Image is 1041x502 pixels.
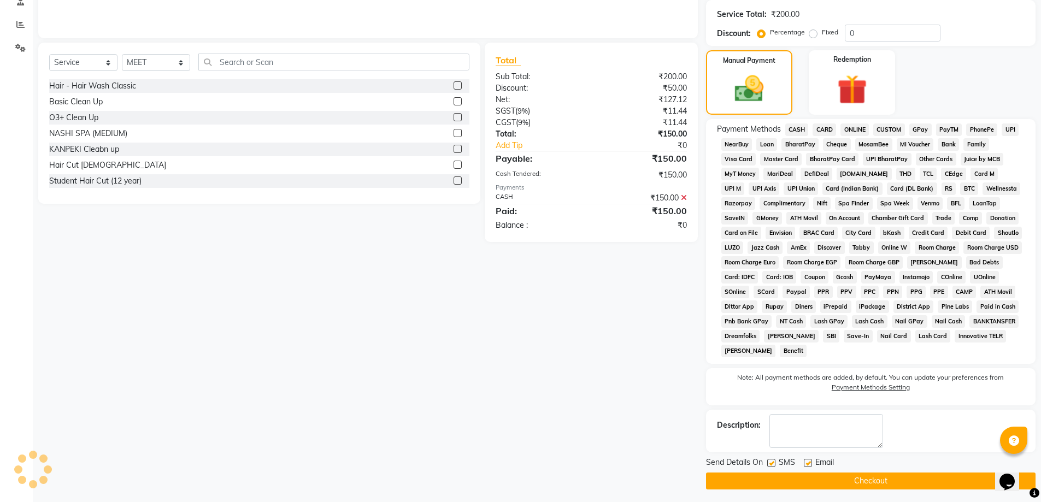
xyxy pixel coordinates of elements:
[721,241,744,254] span: LUZO
[487,192,591,204] div: CASH
[487,82,591,94] div: Discount:
[487,169,591,181] div: Cash Tendered:
[487,140,608,151] a: Add Tip
[899,271,933,284] span: Instamojo
[849,241,874,254] span: Tabby
[822,182,883,195] span: Card (Indian Bank)
[591,152,695,165] div: ₹150.00
[915,330,951,342] span: Lash Card
[760,197,809,210] span: Complimentary
[721,182,745,195] span: UPI M
[863,153,911,166] span: UPI BharatPay
[721,315,772,328] span: Pnb Bank GPay
[780,345,807,357] span: Benefit
[907,286,926,298] span: PPG
[952,227,990,239] span: Debit Card
[823,330,839,342] span: SBI
[832,382,910,392] label: Payment Methods Setting
[771,9,799,20] div: ₹200.00
[787,241,810,254] span: AmEx
[801,271,828,284] span: Coupon
[721,138,752,151] span: NearBuy
[961,153,1004,166] span: Juice by MCB
[861,286,879,298] span: PPC
[971,168,998,180] span: Card M
[915,241,959,254] span: Room Charge
[947,197,964,210] span: BFL
[496,55,521,66] span: Total
[897,138,934,151] span: MI Voucher
[920,168,937,180] span: TCL
[721,330,760,342] span: Dreamfolks
[799,227,838,239] span: BRAC Card
[856,300,889,313] span: iPackage
[754,286,778,298] span: SCard
[791,300,816,313] span: Diners
[784,182,818,195] span: UPI Union
[496,183,686,192] div: Payments
[868,212,928,225] span: Chamber Gift Card
[487,117,591,128] div: ( )
[721,286,750,298] span: SOnline
[806,153,858,166] span: BharatPay Card
[717,123,781,135] span: Payment Methods
[49,96,103,108] div: Basic Clean Up
[496,106,515,116] span: SGST
[756,138,777,151] span: Loan
[833,271,857,284] span: Gcash
[591,204,695,217] div: ₹150.00
[918,197,943,210] span: Venmo
[815,457,834,470] span: Email
[959,212,982,225] span: Comp
[980,286,1015,298] span: ATH Movil
[813,197,831,210] span: Nift
[822,27,838,37] label: Fixed
[878,241,911,254] span: Online W
[814,286,833,298] span: PPR
[726,72,773,105] img: _cash.svg
[49,160,166,171] div: Hair Cut [DEMOGRAPHIC_DATA]
[717,420,761,431] div: Description:
[721,227,762,239] span: Card on File
[938,300,972,313] span: Pine Labs
[810,315,848,328] span: Lash GPay
[49,128,127,139] div: NASHI SPA (MEDIUM)
[764,330,819,342] span: [PERSON_NAME]
[783,286,810,298] span: Paypal
[487,71,591,82] div: Sub Total:
[487,94,591,105] div: Net:
[837,286,856,298] span: PPV
[842,227,875,239] span: City Card
[776,315,806,328] span: NT Cash
[591,105,695,117] div: ₹11.44
[855,138,892,151] span: MosamBee
[966,256,1003,269] span: Bad Debts
[883,286,902,298] span: PPN
[880,227,904,239] span: bKash
[717,373,1025,397] label: Note: All payment methods are added, by default. You can update your preferences from
[907,256,962,269] span: [PERSON_NAME]
[835,197,873,210] span: Spa Finder
[861,271,895,284] span: PayMaya
[909,227,948,239] span: Credit Card
[609,140,695,151] div: ₹0
[937,271,966,284] span: COnline
[721,168,760,180] span: MyT Money
[706,457,763,470] span: Send Details On
[986,212,1019,225] span: Donation
[877,197,913,210] span: Spa Week
[752,212,782,225] span: GMoney
[955,330,1006,342] span: Innovative TELR
[49,80,136,92] div: Hair - Hair Wash Classic
[762,300,787,313] span: Rupay
[49,112,98,123] div: O3+ Clean Up
[785,123,809,136] span: CASH
[936,123,962,136] span: PayTM
[952,286,977,298] span: CAMP
[826,212,864,225] span: On Account
[591,192,695,204] div: ₹150.00
[887,182,937,195] span: Card (DL Bank)
[840,123,869,136] span: ONLINE
[198,54,469,70] input: Search or Scan
[49,175,142,187] div: Student Hair Cut (12 year)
